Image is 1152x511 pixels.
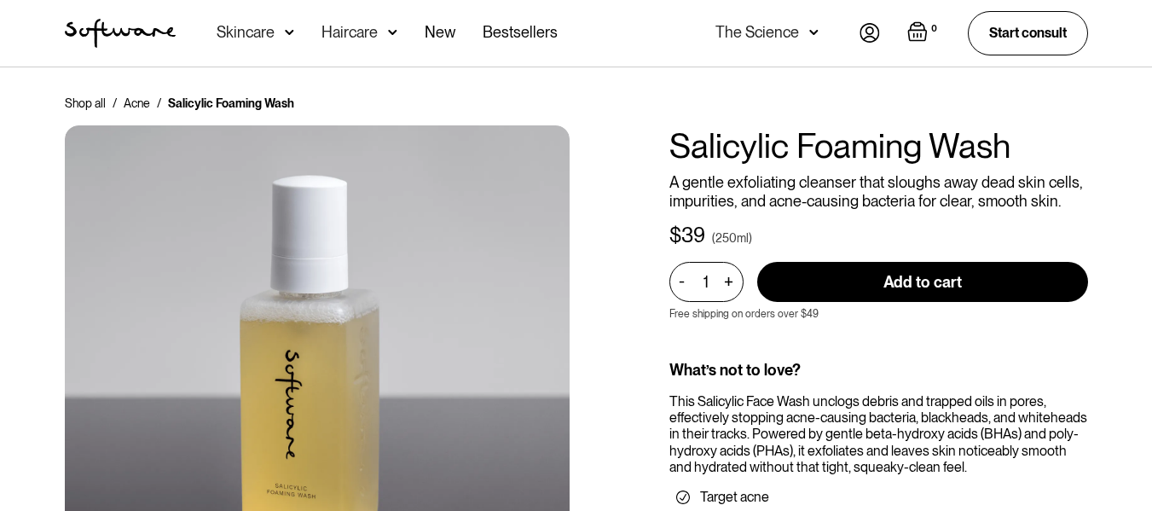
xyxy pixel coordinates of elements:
li: Target acne [676,489,1081,506]
p: A gentle exfoliating cleanser that sloughs away dead skin cells, impurities, and acne-causing bac... [669,173,1088,210]
div: 39 [681,224,705,248]
div: / [113,95,117,112]
p: Free shipping on orders over $49 [669,308,819,320]
div: - [679,272,690,291]
h1: Salicylic Foaming Wash [669,125,1088,166]
div: What’s not to love? [669,361,1088,380]
div: / [157,95,161,112]
div: Haircare [321,24,378,41]
a: Acne [124,95,150,112]
div: $ [669,224,681,248]
input: Add to cart [757,262,1088,302]
img: arrow down [388,24,397,41]
img: arrow down [809,24,819,41]
div: This Salicylic Face Wash unclogs debris and trapped oils in pores, effectively stopping acne-caus... [669,393,1088,475]
div: 0 [928,21,941,37]
div: + [720,272,738,292]
a: Open empty cart [907,21,941,45]
img: arrow down [285,24,294,41]
div: (250ml) [712,229,752,247]
img: Software Logo [65,19,176,48]
div: Salicylic Foaming Wash [168,95,294,112]
a: Start consult [968,11,1088,55]
div: Skincare [217,24,275,41]
a: Shop all [65,95,106,112]
div: The Science [715,24,799,41]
